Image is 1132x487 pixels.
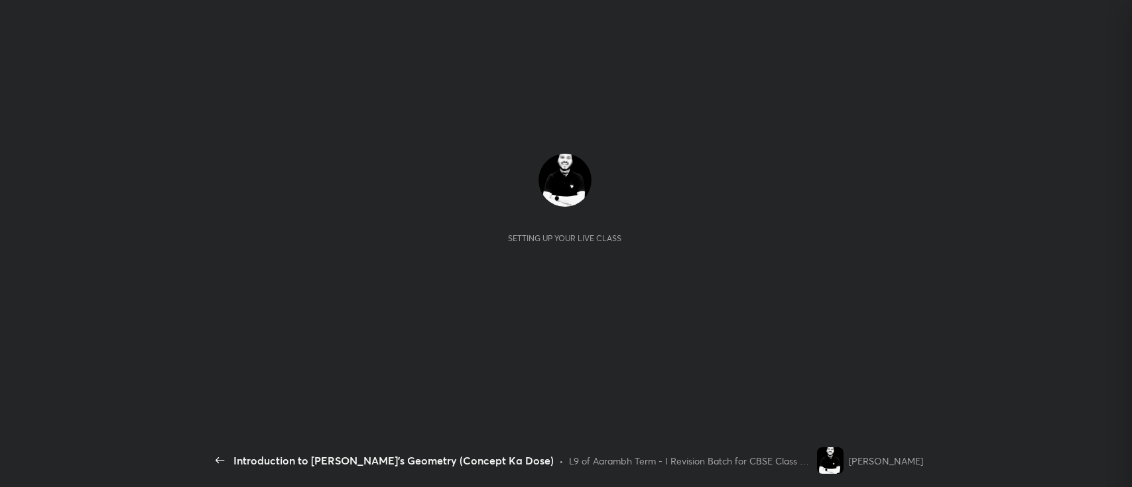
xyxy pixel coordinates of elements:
[538,154,592,207] img: 09eacaca48724f39b2bfd7afae5e8fbc.jpg
[817,447,844,474] img: 09eacaca48724f39b2bfd7afae5e8fbc.jpg
[508,233,621,243] div: Setting up your live class
[849,454,923,468] div: [PERSON_NAME]
[559,454,564,468] div: •
[233,453,554,468] div: Introduction to [PERSON_NAME]'s Geometry (Concept Ka Dose)
[569,454,811,468] div: L9 of Aarambh Term - I Revision Batch for CBSE Class 9th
